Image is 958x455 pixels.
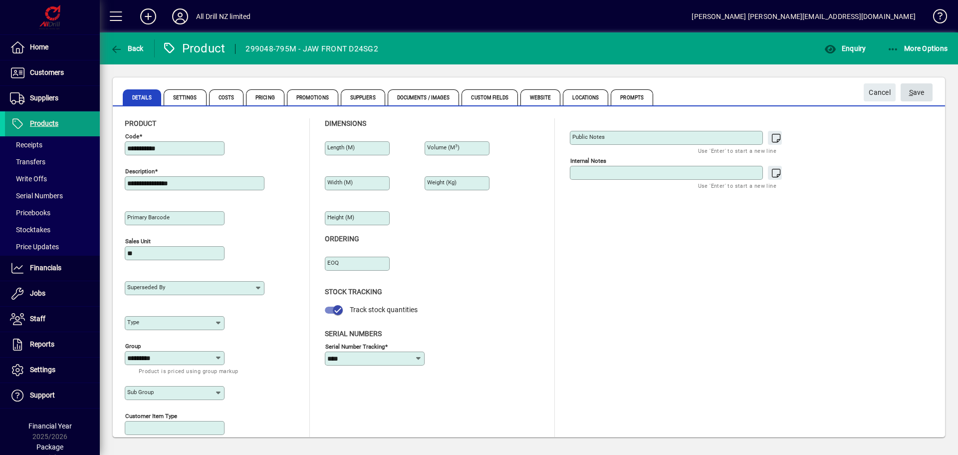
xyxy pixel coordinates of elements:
[325,119,366,127] span: Dimensions
[10,209,50,217] span: Pricebooks
[5,187,100,204] a: Serial Numbers
[824,44,866,52] span: Enquiry
[325,235,359,243] span: Ordering
[127,214,170,221] mat-label: Primary barcode
[885,39,951,57] button: More Options
[139,365,238,377] mat-hint: Product is priced using group markup
[10,226,50,234] span: Stocktakes
[30,43,48,51] span: Home
[5,358,100,383] a: Settings
[327,259,339,266] mat-label: EOQ
[30,315,45,323] span: Staff
[5,238,100,255] a: Price Updates
[325,343,385,350] mat-label: Serial Number tracking
[864,83,896,101] button: Cancel
[520,89,561,105] span: Website
[327,144,355,151] mat-label: Length (m)
[10,175,47,183] span: Write Offs
[563,89,608,105] span: Locations
[30,68,64,76] span: Customers
[5,60,100,85] a: Customers
[245,41,378,57] div: 299048-795M - JAW FRONT D24SG2
[909,84,925,101] span: ave
[388,89,460,105] span: Documents / Images
[108,39,146,57] button: Back
[869,84,891,101] span: Cancel
[570,157,606,164] mat-label: Internal Notes
[110,44,144,52] span: Back
[30,391,55,399] span: Support
[5,281,100,306] a: Jobs
[30,119,58,127] span: Products
[427,179,457,186] mat-label: Weight (Kg)
[926,2,946,34] a: Knowledge Base
[196,8,251,24] div: All Drill NZ limited
[455,143,458,148] sup: 3
[30,289,45,297] span: Jobs
[909,88,913,96] span: S
[125,119,156,127] span: Product
[887,44,948,52] span: More Options
[10,243,59,251] span: Price Updates
[698,180,776,191] mat-hint: Use 'Enter' to start a new line
[341,89,385,105] span: Suppliers
[698,145,776,156] mat-hint: Use 'Enter' to start a new line
[127,389,154,396] mat-label: Sub group
[10,158,45,166] span: Transfers
[5,170,100,187] a: Write Offs
[5,86,100,111] a: Suppliers
[692,8,916,24] div: [PERSON_NAME] [PERSON_NAME][EMAIL_ADDRESS][DOMAIN_NAME]
[28,422,72,430] span: Financial Year
[462,89,517,105] span: Custom Fields
[36,443,63,451] span: Package
[10,141,42,149] span: Receipts
[30,94,58,102] span: Suppliers
[30,264,61,272] span: Financials
[611,89,653,105] span: Prompts
[327,214,354,221] mat-label: Height (m)
[325,288,382,296] span: Stock Tracking
[127,284,165,291] mat-label: Superseded by
[5,221,100,238] a: Stocktakes
[30,366,55,374] span: Settings
[325,330,382,338] span: Serial Numbers
[125,413,177,420] mat-label: Customer Item Type
[5,153,100,170] a: Transfers
[30,340,54,348] span: Reports
[5,383,100,408] a: Support
[5,256,100,281] a: Financials
[5,136,100,153] a: Receipts
[164,7,196,25] button: Profile
[427,144,460,151] mat-label: Volume (m )
[572,133,605,140] mat-label: Public Notes
[350,306,418,314] span: Track stock quantities
[901,83,933,101] button: Save
[209,89,244,105] span: Costs
[125,168,155,175] mat-label: Description
[132,7,164,25] button: Add
[125,238,151,245] mat-label: Sales unit
[822,39,868,57] button: Enquiry
[162,40,226,56] div: Product
[5,332,100,357] a: Reports
[327,179,353,186] mat-label: Width (m)
[5,35,100,60] a: Home
[5,307,100,332] a: Staff
[5,204,100,221] a: Pricebooks
[164,89,207,105] span: Settings
[246,89,284,105] span: Pricing
[123,89,161,105] span: Details
[100,39,155,57] app-page-header-button: Back
[125,133,139,140] mat-label: Code
[125,343,141,350] mat-label: Group
[127,319,139,326] mat-label: Type
[10,192,63,200] span: Serial Numbers
[287,89,338,105] span: Promotions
